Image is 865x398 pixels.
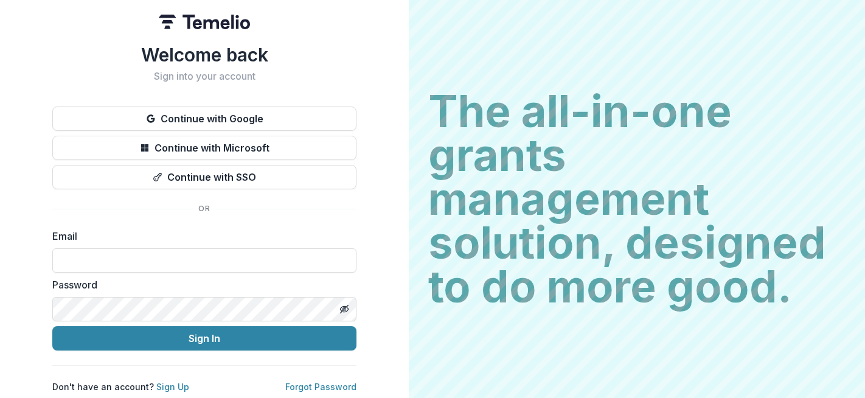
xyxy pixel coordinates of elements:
[159,15,250,29] img: Temelio
[52,71,356,82] h2: Sign into your account
[52,326,356,351] button: Sign In
[156,382,189,392] a: Sign Up
[52,278,349,292] label: Password
[52,106,356,131] button: Continue with Google
[285,382,356,392] a: Forgot Password
[52,136,356,160] button: Continue with Microsoft
[52,165,356,189] button: Continue with SSO
[52,44,356,66] h1: Welcome back
[52,380,189,393] p: Don't have an account?
[52,229,349,243] label: Email
[335,299,354,319] button: Toggle password visibility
